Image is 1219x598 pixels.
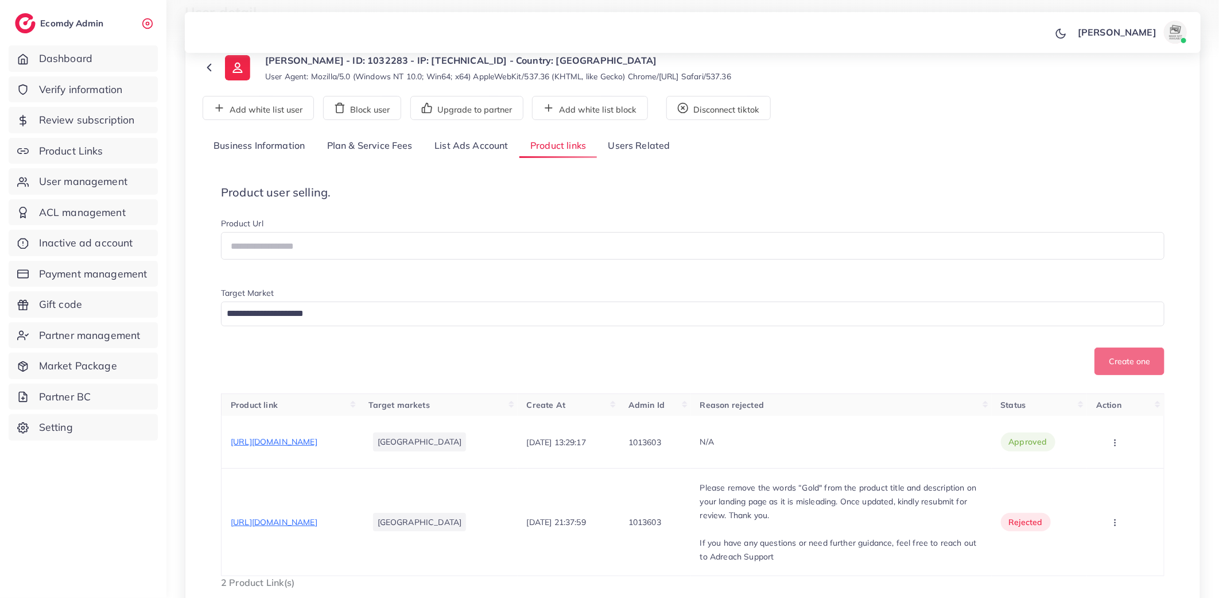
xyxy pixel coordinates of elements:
[700,481,983,522] p: Please remove the words “Gold" from the product title and description on your landing page as it ...
[410,96,523,120] button: Upgrade to partner
[15,13,106,33] a: logoEcomdy Admin
[39,420,73,435] span: Setting
[39,389,91,404] span: Partner BC
[1072,21,1191,44] a: [PERSON_NAME]avatar
[221,218,263,229] label: Product Url
[628,515,661,529] p: 1013603
[9,322,158,349] a: Partner management
[221,302,1164,326] div: Search for option
[700,400,764,410] span: Reason rejected
[368,400,430,410] span: Target markets
[9,76,158,103] a: Verify information
[666,96,771,120] button: Disconnect tiktok
[9,353,158,379] a: Market Package
[221,186,1164,199] h4: Product user selling.
[203,134,316,159] a: Business Information
[9,138,158,164] a: Product Links
[9,168,158,195] a: User management
[9,230,158,256] a: Inactive ad account
[316,134,424,159] a: Plan & Service Fees
[9,199,158,226] a: ACL management
[424,134,519,159] a: List Ads Account
[231,400,278,410] span: Product link
[373,433,467,451] li: [GEOGRAPHIC_DATA]
[221,287,274,299] label: Target Market
[9,45,158,72] a: Dashboard
[519,134,597,159] a: Product links
[225,55,250,80] img: ic-user-info.36bf1079.svg
[628,400,665,410] span: Admin Id
[39,236,133,250] span: Inactive ad account
[597,134,681,159] a: Users Related
[39,297,82,312] span: Gift code
[39,51,92,66] span: Dashboard
[231,437,317,447] span: [URL][DOMAIN_NAME]
[700,536,983,564] p: If you have any questions or need further guidance, feel free to reach out to Adreach Support
[1001,400,1026,410] span: Status
[1094,348,1164,375] button: Create one
[1164,21,1187,44] img: avatar
[628,435,661,449] p: 1013603
[1078,25,1156,39] p: [PERSON_NAME]
[39,267,147,281] span: Payment management
[40,18,106,29] h2: Ecomdy Admin
[9,384,158,410] a: Partner BC
[39,113,135,128] span: Review subscription
[39,144,103,159] span: Product Links
[223,305,1150,323] input: Search for option
[15,13,36,33] img: logo
[527,435,586,449] p: [DATE] 13:29:17
[323,96,401,120] button: Block user
[9,291,158,318] a: Gift code
[265,53,731,67] p: [PERSON_NAME] - ID: 1032283 - IP: [TECHNICAL_ID] - Country: [GEOGRAPHIC_DATA]
[1009,436,1047,447] span: approved
[1009,516,1043,528] span: rejected
[700,437,714,447] span: N/A
[203,96,314,120] button: Add white list user
[39,82,123,97] span: Verify information
[527,400,565,410] span: Create At
[1096,400,1121,410] span: Action
[9,261,158,287] a: Payment management
[39,328,141,343] span: Partner management
[532,96,648,120] button: Add white list block
[265,71,731,82] small: User Agent: Mozilla/5.0 (Windows NT 10.0; Win64; x64) AppleWebKit/537.36 (KHTML, like Gecko) Chro...
[39,358,117,373] span: Market Package
[9,107,158,133] a: Review subscription
[39,205,126,220] span: ACL management
[231,517,317,527] span: [URL][DOMAIN_NAME]
[9,414,158,441] a: Setting
[39,174,127,189] span: User management
[527,515,586,529] p: [DATE] 21:37:59
[373,513,467,531] li: [GEOGRAPHIC_DATA]
[221,577,295,588] span: 2 Product Link(s)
